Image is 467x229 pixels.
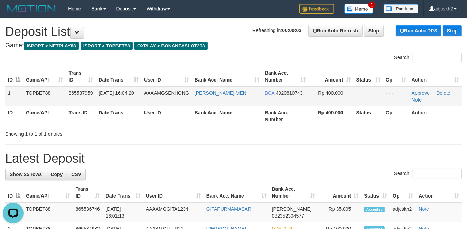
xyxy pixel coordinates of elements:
a: Note [412,97,422,103]
th: Op [383,106,409,126]
span: BCA [265,90,274,96]
td: adjcskh2 [390,202,416,222]
div: Showing 1 to 1 of 1 entries [5,128,189,137]
th: Game/API [23,106,66,126]
th: Trans ID: activate to sort column ascending [73,183,103,202]
span: Copy [50,172,63,177]
span: CSV [71,172,81,177]
h1: Deposit List [5,25,462,39]
a: Delete [436,90,450,96]
span: Copy 4920810743 to clipboard [276,90,303,96]
a: Approve [412,90,430,96]
th: Rp 400.000 [308,106,354,126]
th: Bank Acc. Number [262,106,308,126]
img: MOTION_logo.png [5,3,58,14]
span: Copy 082352394577 to clipboard [272,213,304,219]
button: Open LiveChat chat widget [3,3,24,23]
a: Note [419,206,429,212]
th: Game/API: activate to sort column ascending [23,67,66,86]
img: panduan.png [384,4,418,13]
td: 1 [5,86,23,106]
th: Date Trans. [96,106,141,126]
td: [DATE] 16:01:13 [103,202,143,222]
span: [DATE] 16:04:20 [99,90,134,96]
td: TOPBET88 [23,202,73,222]
strong: 00:00:03 [282,28,301,33]
h1: Latest Deposit [5,152,462,165]
th: Trans ID: activate to sort column ascending [66,67,96,86]
th: ID: activate to sort column descending [5,67,23,86]
span: 1 [368,2,376,8]
td: - - - [383,86,409,106]
th: Bank Acc. Name [192,106,262,126]
th: User ID: activate to sort column ascending [141,67,192,86]
a: Run Auto-DPS [396,25,441,36]
th: User ID: activate to sort column ascending [143,183,204,202]
th: Op: activate to sort column ascending [390,183,416,202]
th: ID: activate to sort column descending [5,183,23,202]
th: Amount: activate to sort column ascending [318,183,361,202]
th: Bank Acc. Number: activate to sort column ascending [262,67,308,86]
th: Bank Acc. Name: activate to sort column ascending [192,67,262,86]
img: Feedback.jpg [299,4,334,14]
th: Status: activate to sort column ascending [361,183,390,202]
a: Copy [46,169,67,180]
th: Game/API: activate to sort column ascending [23,183,73,202]
label: Search: [394,53,462,63]
span: Rp 400,000 [318,90,343,96]
a: CSV [67,169,86,180]
span: Refreshing in: [252,28,301,33]
th: Bank Acc. Name: activate to sort column ascending [204,183,269,202]
th: Bank Acc. Number: activate to sort column ascending [269,183,318,202]
th: Trans ID [66,106,96,126]
a: Stop [443,25,462,36]
th: Action [409,106,462,126]
th: Amount: activate to sort column ascending [308,67,354,86]
input: Search: [413,53,462,63]
td: Rp 35,005 [318,202,361,222]
th: Action: activate to sort column ascending [416,183,462,202]
th: Status: activate to sort column ascending [354,67,383,86]
span: ISPORT > NETPLAY88 [24,42,79,50]
span: 865537959 [69,90,93,96]
h4: Game: [5,42,462,49]
th: Action: activate to sort column ascending [409,67,462,86]
td: 865536746 [73,202,103,222]
a: [PERSON_NAME] MEN [195,90,246,96]
th: User ID [141,106,192,126]
label: Search: [394,169,462,179]
input: Search: [413,169,462,179]
th: Date Trans.: activate to sort column ascending [103,183,143,202]
td: TOPBET88 [23,86,66,106]
span: AAAAMGSEKHONG [144,90,189,96]
span: Show 25 rows [10,172,42,177]
a: Run Auto-Refresh [308,25,363,37]
a: GITAPURNAMASARI [206,206,253,212]
th: Date Trans.: activate to sort column ascending [96,67,141,86]
th: ID [5,106,23,126]
td: AAAAMGGITA1234 [143,202,204,222]
span: OXPLAY > BONANZASLOT303 [134,42,208,50]
th: Status [354,106,383,126]
img: Button%20Memo.svg [344,4,373,14]
span: ISPORT > TOPBET88 [81,42,133,50]
span: Accepted [364,207,385,212]
a: Show 25 rows [5,169,46,180]
span: [PERSON_NAME] [272,206,312,212]
th: Op: activate to sort column ascending [383,67,409,86]
a: Stop [364,25,384,37]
